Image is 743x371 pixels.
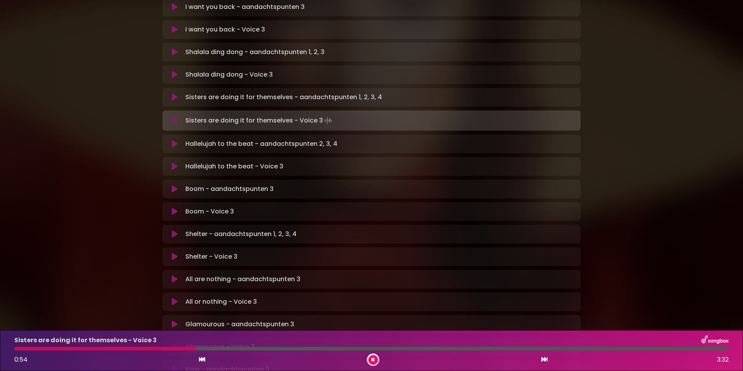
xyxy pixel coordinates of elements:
[185,2,305,12] p: I want you back - aandachtspunten 3
[185,25,265,34] p: I want you back - Voice 3
[185,184,274,194] p: Boom - aandachtspunten 3
[323,115,334,126] img: waveform4.gif
[185,297,257,306] p: All or nothing - Voice 3
[185,47,324,57] p: Shalala ding dong - aandachtspunten 1, 2, 3
[185,162,283,171] p: Hallelujah to the beat - Voice 3
[14,336,157,345] p: Sisters are doing it for themselves - Voice 3
[701,335,729,345] img: songbox-logo-white.png
[185,139,337,149] p: Hallelujah to the beat - aandachtspunten 2, 3, 4
[185,93,382,102] p: Sisters are doing it for themselves - aandachtspunten 1, 2, 3, 4
[185,229,297,239] p: Shelter - aandachtspunten 1, 2, 3, 4
[185,275,300,284] p: All are nothing - aandachtspunten 3
[185,252,237,261] p: Shelter - Voice 3
[14,355,28,364] span: 0:54
[717,355,729,364] span: 3:32
[185,207,234,216] p: Boom - Voice 3
[185,115,334,126] p: Sisters are doing it for themselves - Voice 3
[185,320,294,329] p: Glamourous - aandachtspunten 3
[185,70,273,79] p: Shalala ding dong - Voice 3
